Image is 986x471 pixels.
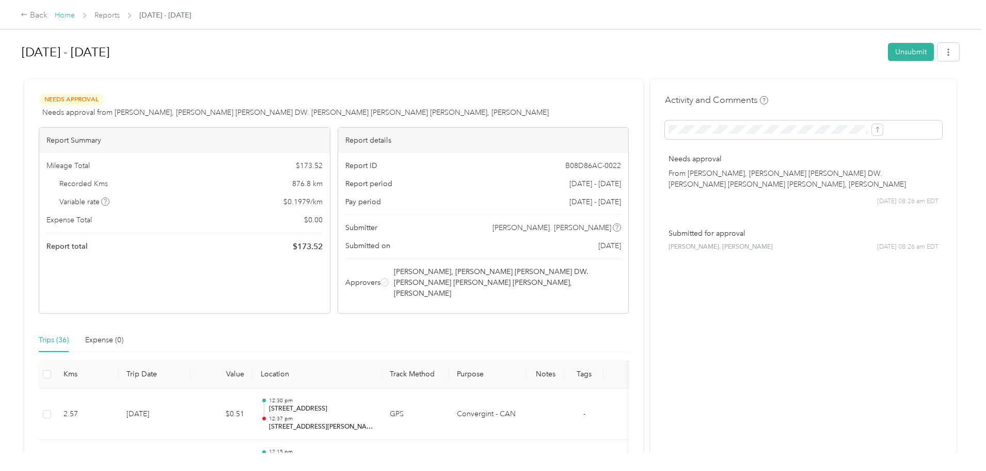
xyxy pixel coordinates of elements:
[345,240,390,251] span: Submitted on
[877,197,939,206] span: [DATE] 08:26 am EDT
[269,404,373,414] p: [STREET_ADDRESS]
[598,240,621,251] span: [DATE]
[94,11,120,20] a: Reports
[292,178,323,189] span: 876.8 km
[46,241,88,252] span: Report total
[269,448,373,455] p: 12:15 pm
[338,128,629,153] div: Report details
[118,389,190,440] td: [DATE]
[59,196,110,207] span: Variable rate
[252,360,381,389] th: Location
[492,222,611,233] span: [PERSON_NAME]. [PERSON_NAME]
[118,360,190,389] th: Trip Date
[55,389,118,440] td: 2.57
[381,389,449,440] td: GPS
[394,266,619,299] span: [PERSON_NAME], [PERSON_NAME] [PERSON_NAME] DW. [PERSON_NAME] [PERSON_NAME] [PERSON_NAME], [PERSON...
[46,160,90,171] span: Mileage Total
[39,94,104,105] span: Needs Approval
[449,360,526,389] th: Purpose
[565,160,621,171] span: B08D86AC-0022
[269,397,373,404] p: 12:30 pm
[888,43,934,61] button: Unsubmit
[345,178,392,189] span: Report period
[569,196,621,207] span: [DATE] - [DATE]
[381,360,449,389] th: Track Method
[669,168,939,190] p: From [PERSON_NAME], [PERSON_NAME] [PERSON_NAME] DW. [PERSON_NAME] [PERSON_NAME] [PERSON_NAME], [P...
[39,128,330,153] div: Report Summary
[190,360,252,389] th: Value
[669,228,939,239] p: Submitted for approval
[345,160,377,171] span: Report ID
[526,360,565,389] th: Notes
[85,335,123,346] div: Expense (0)
[304,215,323,225] span: $ 0.00
[669,154,939,164] p: Needs approval
[565,360,603,389] th: Tags
[269,415,373,422] p: 12:37 pm
[449,389,526,440] td: Convergint - CAN
[22,40,881,65] h1: Sep 1 - 30, 2025
[55,11,75,20] a: Home
[42,107,549,118] span: Needs approval from [PERSON_NAME], [PERSON_NAME] [PERSON_NAME] DW. [PERSON_NAME] [PERSON_NAME] [P...
[39,335,69,346] div: Trips (36)
[569,178,621,189] span: [DATE] - [DATE]
[46,215,92,225] span: Expense Total
[21,9,47,22] div: Back
[293,240,323,253] span: $ 173.52
[296,160,323,171] span: $ 173.52
[139,10,191,21] span: [DATE] - [DATE]
[345,196,381,207] span: Pay period
[283,196,323,207] span: $ 0.1979 / km
[269,422,373,432] p: [STREET_ADDRESS][PERSON_NAME]
[669,242,773,252] span: [PERSON_NAME]. [PERSON_NAME]
[583,409,585,418] span: -
[190,389,252,440] td: $0.51
[59,178,108,189] span: Recorded Kms
[928,413,986,471] iframe: Everlance-gr Chat Button Frame
[665,94,768,107] h4: Activity and Comments
[877,242,939,252] span: [DATE] 08:26 am EDT
[55,360,118,389] th: Kms
[345,222,377,233] span: Submitter
[345,277,380,288] span: Approvers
